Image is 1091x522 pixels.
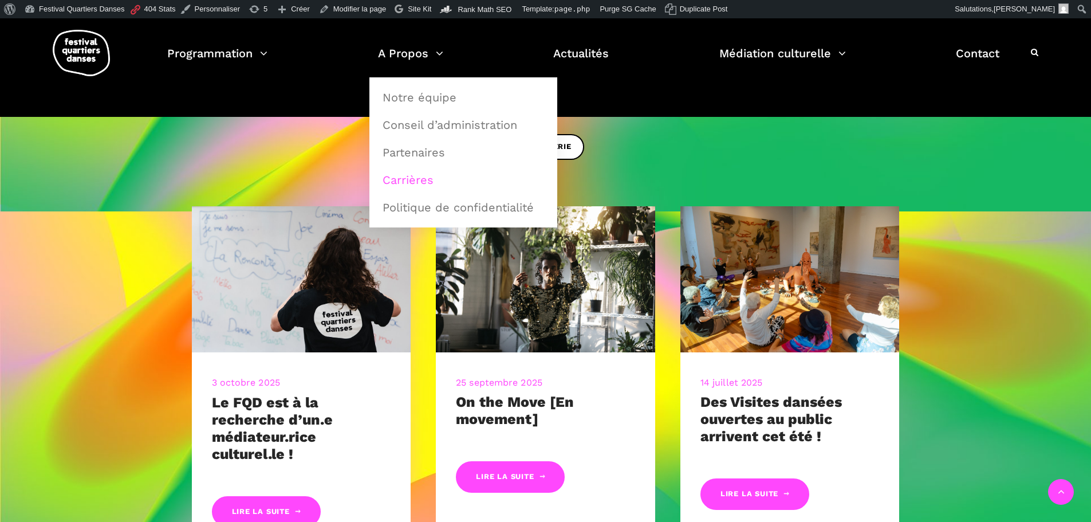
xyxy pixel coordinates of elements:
[719,44,846,77] a: Médiation culturelle
[956,44,999,77] a: Contact
[376,84,551,111] a: Notre équipe
[376,112,551,138] a: Conseil d’administration
[994,5,1055,13] span: [PERSON_NAME]
[378,44,443,77] a: A Propos
[53,30,110,76] img: logo-fqd-med
[212,377,280,388] a: 3 octobre 2025
[680,206,900,352] img: 20240905-9595
[436,206,655,352] img: _MG_7047
[376,194,551,221] a: Politique de confidentialité
[408,5,431,13] span: Site Kit
[212,394,333,462] a: Le FQD est à la recherche d’un.e médiateur.rice culturel.le !
[700,394,842,445] a: Des Visites dansées ouvertes au public arrivent cet été !
[167,44,267,77] a: Programmation
[458,5,511,14] span: Rank Math SEO
[456,461,565,493] a: Lire la suite
[456,394,574,427] a: On the Move [En movement]
[376,167,551,193] a: Carrières
[700,478,809,510] a: Lire la suite
[700,377,763,388] a: 14 juillet 2025
[192,206,411,352] img: CARI-4081
[376,139,551,166] a: Partenaires
[456,377,542,388] a: 25 septembre 2025
[554,5,590,13] span: page.php
[553,44,609,77] a: Actualités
